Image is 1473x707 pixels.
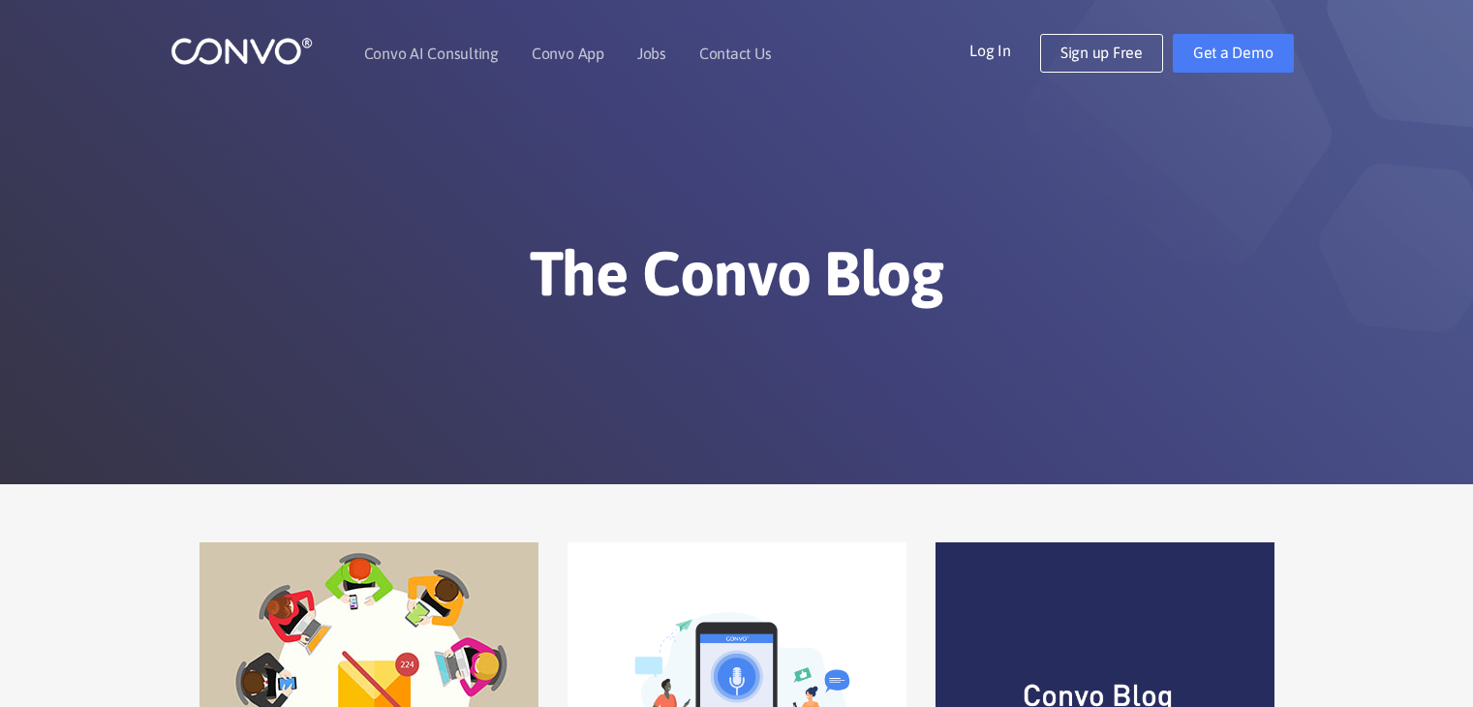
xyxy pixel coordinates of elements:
a: Jobs [637,46,666,61]
a: Contact Us [699,46,772,61]
a: Convo App [532,46,604,61]
a: Get a Demo [1173,34,1294,73]
a: Sign up Free [1040,34,1163,73]
span: The Convo Blog [530,237,943,309]
img: logo_1.png [170,36,313,66]
a: Log In [969,34,1040,65]
a: Convo AI Consulting [364,46,499,61]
